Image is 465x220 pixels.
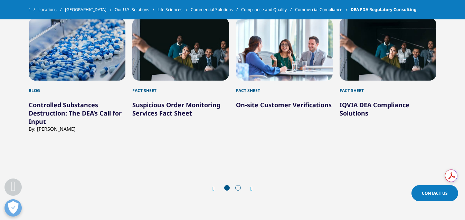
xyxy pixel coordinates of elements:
[29,18,125,154] div: 1 / 8
[241,3,295,16] a: Compliance and Quality
[132,18,229,154] div: 2 / 8
[340,18,436,154] div: 4 / 8
[132,81,229,94] div: Fact Sheet
[236,81,333,94] div: Fact Sheet
[191,3,241,16] a: Commercial Solutions
[340,101,409,117] a: IQVIA DEA Compliance Solutions
[422,190,448,196] span: Contact Us
[115,3,158,16] a: Our U.S. Solutions
[65,3,115,16] a: [GEOGRAPHIC_DATA]
[4,199,22,217] button: Open Preferences
[295,3,351,16] a: Commercial Compliance
[244,185,253,192] div: Next slide
[158,3,191,16] a: Life Sciences
[411,185,458,201] a: Contact Us
[236,101,332,109] a: On-site Customer Verifications
[132,101,220,117] a: Suspicious Order Monitoring Services Fact Sheet
[340,81,436,94] div: Fact Sheet
[29,101,122,126] a: Controlled Substances Destruction: The DEA’s Call for Input
[29,81,125,94] div: Blog
[29,126,125,132] div: By: [PERSON_NAME]
[38,3,65,16] a: Locations
[212,185,221,192] div: Previous slide
[236,18,333,154] div: 3 / 8
[351,3,417,16] span: DEA FDA Regulatory Consulting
